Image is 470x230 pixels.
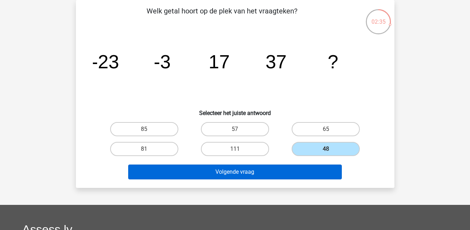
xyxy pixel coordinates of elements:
label: 81 [110,142,178,156]
tspan: 17 [208,51,230,72]
div: 02:35 [365,8,392,26]
label: 65 [292,122,360,136]
tspan: 37 [265,51,286,72]
tspan: -3 [154,51,171,72]
tspan: -23 [91,51,119,72]
tspan: ? [328,51,338,72]
h6: Selecteer het juiste antwoord [87,104,383,116]
label: 48 [292,142,360,156]
label: 57 [201,122,269,136]
button: Volgende vraag [128,165,342,179]
p: Welk getal hoort op de plek van het vraagteken? [87,6,357,27]
label: 85 [110,122,178,136]
label: 111 [201,142,269,156]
